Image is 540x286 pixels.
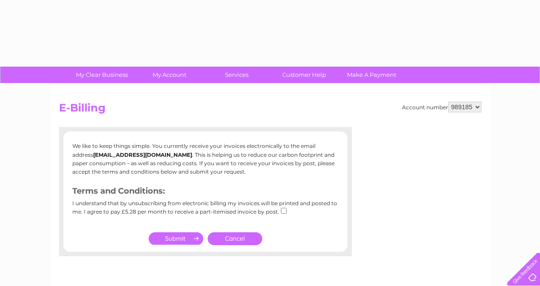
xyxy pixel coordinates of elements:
[59,102,481,119] h2: E-Billing
[200,67,273,83] a: Services
[133,67,206,83] a: My Account
[208,232,262,245] a: Cancel
[149,232,203,245] input: Submit
[335,67,408,83] a: Make A Payment
[65,67,138,83] a: My Clear Business
[72,185,339,200] h3: Terms and Conditions:
[93,151,192,158] b: [EMAIL_ADDRESS][DOMAIN_NAME]
[402,102,481,112] div: Account number
[268,67,341,83] a: Customer Help
[72,200,339,221] div: I understand that by unsubscribing from electronic billing my invoices will be printed and posted...
[72,142,339,176] p: We like to keep things simple. You currently receive your invoices electronically to the email ad...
